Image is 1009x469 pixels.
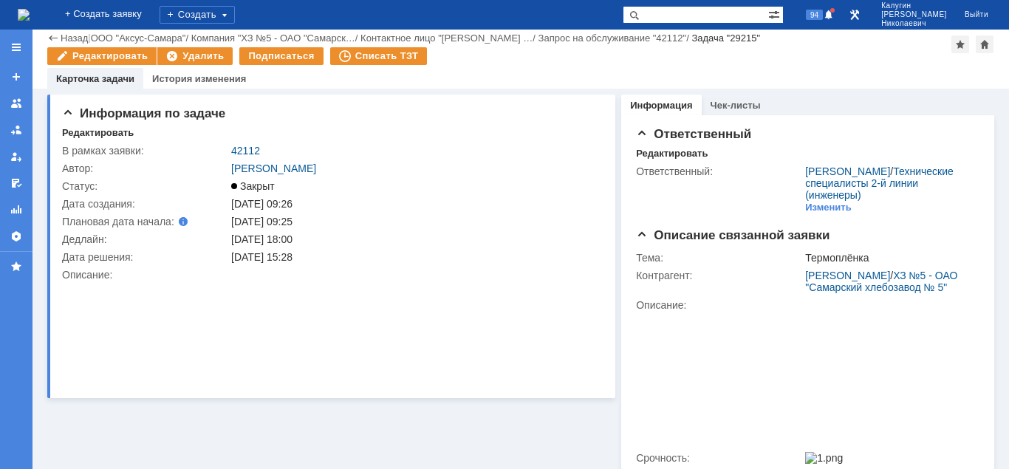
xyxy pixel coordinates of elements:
div: / [805,270,973,293]
div: Дата создания: [62,198,228,210]
div: Дедлайн: [62,233,228,245]
div: [DATE] 18:00 [231,233,595,245]
a: Контактное лицо "[PERSON_NAME] … [360,32,533,44]
span: Описание связанной заявки [636,228,830,242]
a: История изменения [152,73,246,84]
span: Николаевич [881,19,947,28]
a: Заявки на командах [4,92,28,115]
a: Запрос на обслуживание "42112" [538,32,687,44]
a: Технические специалисты 2-й линии (инженеры) [805,165,954,201]
a: ООО "Аксус-Самара" [91,32,186,44]
img: logo [18,9,30,21]
div: Редактировать [636,148,708,160]
a: Карточка задачи [56,73,134,84]
div: Изменить [805,202,852,213]
a: Заявки в моей ответственности [4,118,28,142]
a: Назад [61,32,88,44]
div: Редактировать [62,127,134,139]
a: Перейти на домашнюю страницу [18,9,30,21]
div: Ответственный: [636,165,802,177]
a: Отчеты [4,198,28,222]
a: Создать заявку [4,65,28,89]
a: Чек-листы [711,100,761,111]
a: [PERSON_NAME] [805,270,890,281]
span: Расширенный поиск [768,7,783,21]
a: [PERSON_NAME] [805,165,890,177]
div: Статус: [62,180,228,192]
span: [PERSON_NAME] [881,10,947,19]
a: Компания "ХЗ №5 - ОАО "Самарск… [191,32,355,44]
img: 1.png [805,452,843,464]
div: [DATE] 09:26 [231,198,595,210]
div: Автор: [62,162,228,174]
div: Термоплёнка [805,252,973,264]
div: / [805,165,973,201]
div: / [91,32,191,44]
a: Мои согласования [4,171,28,195]
div: Описание: [62,269,598,281]
a: 42112 [231,145,260,157]
div: [DATE] 09:25 [231,216,595,227]
div: Создать [160,6,235,24]
div: Сделать домашней страницей [976,35,993,53]
a: Настройки [4,225,28,248]
span: Калугин [881,1,947,10]
div: / [360,32,538,44]
span: Информация по задаче [62,106,225,120]
a: Информация [630,100,692,111]
a: ХЗ №5 - ОАО "Самарский хлебозавод № 5" [805,270,957,293]
div: | [88,32,90,43]
span: Ответственный [636,127,751,141]
div: / [191,32,360,44]
div: Тема: [636,252,802,264]
div: В рамках заявки: [62,145,228,157]
div: Описание: [636,299,976,311]
div: Срочность: [636,452,802,464]
a: [PERSON_NAME] [231,162,316,174]
a: Мои заявки [4,145,28,168]
div: [DATE] 15:28 [231,251,595,263]
span: Закрыт [231,180,275,192]
div: Плановая дата начала: [62,216,211,227]
div: Дата решения: [62,251,228,263]
div: Добавить в избранное [951,35,969,53]
div: Задача "29215" [691,32,760,44]
span: 94 [806,10,823,20]
a: Перейти в интерфейс администратора [846,6,863,24]
div: / [538,32,692,44]
div: Контрагент: [636,270,802,281]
